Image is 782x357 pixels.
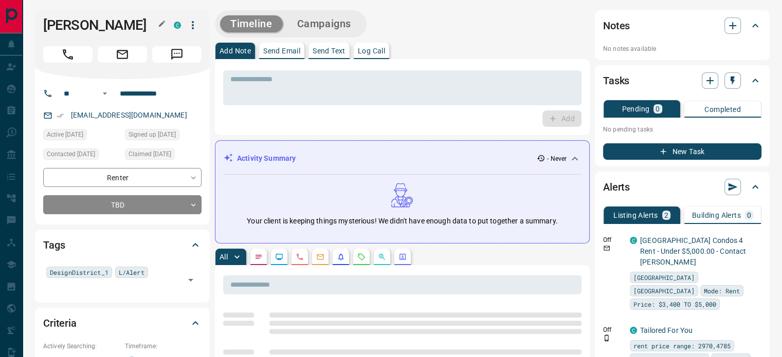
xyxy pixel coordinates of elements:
p: 0 [656,105,660,112]
a: [EMAIL_ADDRESS][DOMAIN_NAME] [71,111,187,119]
svg: Push Notification Only [603,334,610,342]
h2: Criteria [43,315,77,331]
div: Thu Jan 04 2024 [43,129,120,143]
div: Mon Jun 27 2022 [125,148,202,163]
svg: Lead Browsing Activity [275,253,283,261]
p: Log Call [358,47,385,54]
span: Message [152,46,202,63]
svg: Email [603,245,610,252]
p: No pending tasks [603,122,761,137]
span: Active [DATE] [47,129,83,140]
span: DesignDistrict_1 [50,267,108,277]
span: Call [43,46,93,63]
p: Off [603,235,624,245]
h2: Tags [43,237,65,253]
p: Pending [622,105,649,112]
div: Mon Jun 27 2022 [43,148,120,163]
p: 2 [664,212,668,219]
svg: Notes [254,253,263,261]
svg: Opportunities [378,253,386,261]
div: Tasks [603,68,761,93]
p: Building Alerts [692,212,741,219]
span: rent price range: 2970,4785 [633,341,731,351]
div: condos.ca [630,327,637,334]
svg: Agent Actions [398,253,407,261]
p: Timeframe: [125,342,202,351]
span: Price: $3,400 TO $5,000 [633,299,716,309]
svg: Listing Alerts [337,253,345,261]
h2: Notes [603,17,630,34]
button: Open [99,87,111,100]
p: Send Email [263,47,300,54]
button: Timeline [220,15,283,32]
span: Claimed [DATE] [129,149,171,159]
p: - Never [547,154,567,163]
p: Off [603,325,624,334]
p: Add Note [220,47,251,54]
span: Signed up [DATE] [129,129,176,140]
h2: Tasks [603,72,629,89]
svg: Requests [357,253,366,261]
h2: Alerts [603,179,630,195]
p: No notes available [603,44,761,53]
span: L/Alert [119,267,144,277]
a: [GEOGRAPHIC_DATA] Condos 4 Rent - Under $5,000.00 - Contact [PERSON_NAME] [640,236,746,266]
span: Contacted [DATE] [47,149,95,159]
div: Thu Jun 23 2022 [125,129,202,143]
button: Campaigns [287,15,361,32]
p: All [220,253,228,260]
button: New Task [603,143,761,160]
svg: Emails [316,253,324,261]
div: Criteria [43,311,202,335]
span: Email [98,46,147,63]
div: Notes [603,13,761,38]
p: 0 [747,212,751,219]
button: Open [184,273,198,287]
div: condos.ca [630,237,637,244]
div: condos.ca [174,22,181,29]
p: Completed [704,106,741,113]
div: TBD [43,195,202,214]
p: Send Text [313,47,345,54]
p: Activity Summary [237,153,296,164]
h1: [PERSON_NAME] [43,17,158,33]
span: [GEOGRAPHIC_DATA] [633,286,695,296]
div: Tags [43,233,202,257]
div: Alerts [603,175,761,199]
svg: Calls [296,253,304,261]
span: Mode: Rent [704,286,740,296]
div: Activity Summary- Never [224,149,581,168]
p: Actively Searching: [43,342,120,351]
div: Renter [43,168,202,187]
p: Listing Alerts [613,212,658,219]
span: [GEOGRAPHIC_DATA] [633,272,695,283]
svg: Email Verified [57,112,64,119]
a: Tailored For You [640,326,693,334]
p: Your client is keeping things mysterious! We didn't have enough data to put together a summary. [247,216,557,227]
